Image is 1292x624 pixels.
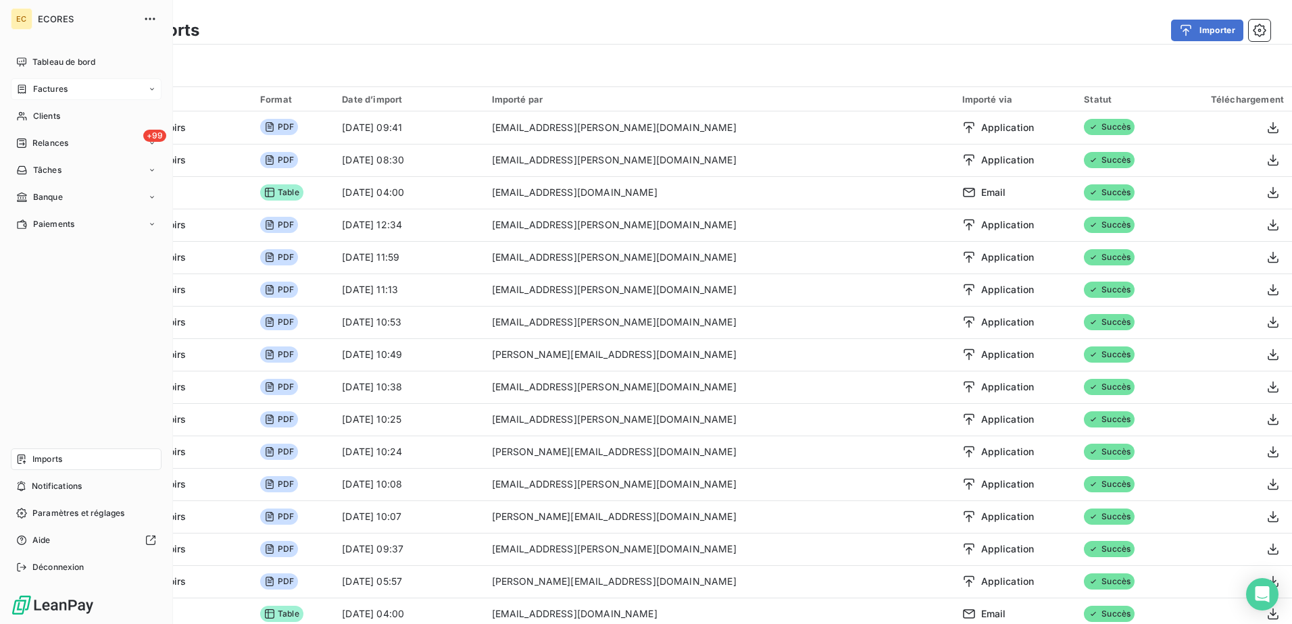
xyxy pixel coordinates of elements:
[484,403,954,436] td: [EMAIL_ADDRESS][PERSON_NAME][DOMAIN_NAME]
[484,111,954,144] td: [EMAIL_ADDRESS][PERSON_NAME][DOMAIN_NAME]
[962,94,1068,105] div: Importé via
[981,121,1035,134] span: Application
[342,94,475,105] div: Date d’import
[143,130,166,142] span: +99
[981,510,1035,523] span: Application
[484,241,954,274] td: [EMAIL_ADDRESS][PERSON_NAME][DOMAIN_NAME]
[981,251,1035,264] span: Application
[32,480,82,492] span: Notifications
[484,565,954,598] td: [PERSON_NAME][EMAIL_ADDRESS][DOMAIN_NAME]
[260,411,298,427] span: PDF
[11,594,95,616] img: Logo LeanPay
[484,209,954,241] td: [EMAIL_ADDRESS][PERSON_NAME][DOMAIN_NAME]
[33,110,60,122] span: Clients
[32,56,95,68] span: Tableau de bord
[260,119,298,135] span: PDF
[1084,152,1135,168] span: Succès
[334,111,483,144] td: [DATE] 09:41
[484,274,954,306] td: [EMAIL_ADDRESS][PERSON_NAME][DOMAIN_NAME]
[1084,573,1135,590] span: Succès
[32,534,51,546] span: Aide
[32,507,124,519] span: Paramètres et réglages
[33,191,63,203] span: Banque
[32,137,68,149] span: Relances
[334,436,483,468] td: [DATE] 10:24
[484,306,954,338] td: [EMAIL_ADDRESS][PERSON_NAME][DOMAIN_NAME]
[484,338,954,371] td: [PERSON_NAME][EMAIL_ADDRESS][DOMAIN_NAME]
[484,500,954,533] td: [PERSON_NAME][EMAIL_ADDRESS][DOMAIN_NAME]
[1084,541,1135,557] span: Succès
[334,209,483,241] td: [DATE] 12:34
[1084,379,1135,395] span: Succès
[1084,346,1135,363] span: Succès
[260,379,298,395] span: PDF
[260,444,298,460] span: PDF
[981,542,1035,556] span: Application
[1084,119,1135,135] span: Succès
[981,477,1035,491] span: Application
[11,529,161,551] a: Aide
[260,184,303,201] span: Table
[33,218,74,230] span: Paiements
[981,186,1006,199] span: Email
[1084,606,1135,622] span: Succès
[260,217,298,233] span: PDF
[484,468,954,500] td: [EMAIL_ADDRESS][PERSON_NAME][DOMAIN_NAME]
[260,314,298,330] span: PDF
[484,144,954,176] td: [EMAIL_ADDRESS][PERSON_NAME][DOMAIN_NAME]
[334,500,483,533] td: [DATE] 10:07
[334,241,483,274] td: [DATE] 11:59
[1084,217,1135,233] span: Succès
[334,144,483,176] td: [DATE] 08:30
[260,282,298,298] span: PDF
[260,509,298,525] span: PDF
[33,164,61,176] span: Tâches
[334,306,483,338] td: [DATE] 10:53
[334,468,483,500] td: [DATE] 10:08
[260,606,303,622] span: Table
[981,575,1035,588] span: Application
[484,533,954,565] td: [EMAIL_ADDRESS][PERSON_NAME][DOMAIN_NAME]
[484,436,954,468] td: [PERSON_NAME][EMAIL_ADDRESS][DOMAIN_NAME]
[1084,476,1135,492] span: Succès
[981,283,1035,296] span: Application
[1084,184,1135,201] span: Succès
[492,94,946,105] div: Importé par
[260,476,298,492] span: PDF
[32,453,62,465] span: Imports
[334,533,483,565] td: [DATE] 09:37
[1084,444,1135,460] span: Succès
[484,176,954,209] td: [EMAIL_ADDRESS][DOMAIN_NAME]
[260,94,326,105] div: Format
[981,445,1035,459] span: Application
[1176,94,1284,105] div: Téléchargement
[334,176,483,209] td: [DATE] 04:00
[11,8,32,30] div: EC
[1084,282,1135,298] span: Succès
[1084,314,1135,330] span: Succès
[260,152,298,168] span: PDF
[334,338,483,371] td: [DATE] 10:49
[260,573,298,590] span: PDF
[1171,20,1243,41] button: Importer
[981,348,1035,361] span: Application
[1246,578,1278,610] div: Open Intercom Messenger
[334,403,483,436] td: [DATE] 10:25
[1084,94,1160,105] div: Statut
[981,218,1035,232] span: Application
[981,413,1035,426] span: Application
[981,380,1035,394] span: Application
[484,371,954,403] td: [EMAIL_ADDRESS][PERSON_NAME][DOMAIN_NAME]
[260,541,298,557] span: PDF
[981,153,1035,167] span: Application
[260,346,298,363] span: PDF
[981,607,1006,621] span: Email
[1084,509,1135,525] span: Succès
[33,83,68,95] span: Factures
[334,371,483,403] td: [DATE] 10:38
[334,274,483,306] td: [DATE] 11:13
[1084,411,1135,427] span: Succès
[260,249,298,265] span: PDF
[981,315,1035,329] span: Application
[1084,249,1135,265] span: Succès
